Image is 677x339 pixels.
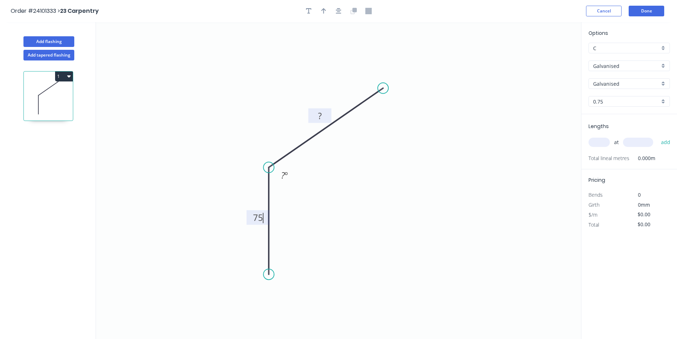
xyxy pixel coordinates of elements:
span: Girth [589,201,600,208]
input: Material [593,62,660,70]
tspan: ? [318,110,322,122]
tspan: 75 [253,212,263,223]
tspan: ? [281,169,285,181]
span: 0 [638,191,641,198]
button: Add flashing [23,36,74,47]
button: Cancel [586,6,622,16]
span: $/m [589,211,597,218]
span: Pricing [589,176,605,184]
span: 0mm [638,201,650,208]
input: Price level [593,44,660,52]
button: 1 [55,71,73,81]
button: add [657,136,674,148]
span: Total [589,221,599,228]
span: Lengths [589,123,609,130]
svg: 0 [96,22,581,339]
span: at [614,137,619,147]
input: Colour [593,80,660,88]
span: Order #24101333 > [11,7,60,15]
span: Bends [589,191,603,198]
tspan: º [285,169,288,181]
button: Add tapered flashing [23,50,74,60]
span: Options [589,30,608,37]
span: 0.000m [629,153,655,163]
span: 23 Carpentry [60,7,99,15]
button: Done [629,6,664,16]
span: Total lineal metres [589,153,629,163]
input: Thickness [593,98,660,105]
